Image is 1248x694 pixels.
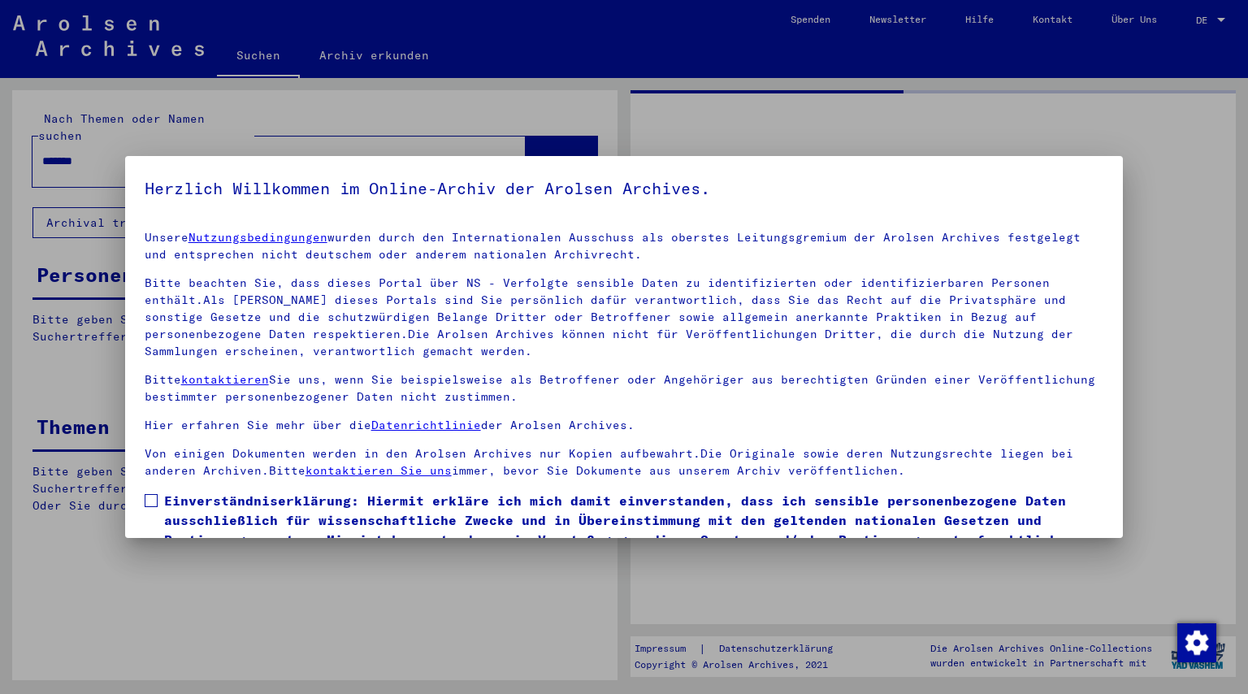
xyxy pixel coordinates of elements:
p: Unsere wurden durch den Internationalen Ausschuss als oberstes Leitungsgremium der Arolsen Archiv... [145,229,1104,263]
a: kontaktieren [181,372,269,387]
p: Hier erfahren Sie mehr über die der Arolsen Archives. [145,417,1104,434]
p: Bitte beachten Sie, dass dieses Portal über NS - Verfolgte sensible Daten zu identifizierten oder... [145,275,1104,360]
p: Bitte Sie uns, wenn Sie beispielsweise als Betroffener oder Angehöriger aus berechtigten Gründen ... [145,371,1104,406]
h5: Herzlich Willkommen im Online-Archiv der Arolsen Archives. [145,176,1104,202]
a: Nutzungsbedingungen [188,230,327,245]
span: Einverständniserklärung: Hiermit erkläre ich mich damit einverstanden, dass ich sensible personen... [164,491,1104,569]
a: Datenrichtlinie [371,418,481,432]
p: Von einigen Dokumenten werden in den Arolsen Archives nur Kopien aufbewahrt.Die Originale sowie d... [145,445,1104,479]
img: Zustimmung ändern [1177,623,1216,662]
a: kontaktieren Sie uns [305,463,452,478]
